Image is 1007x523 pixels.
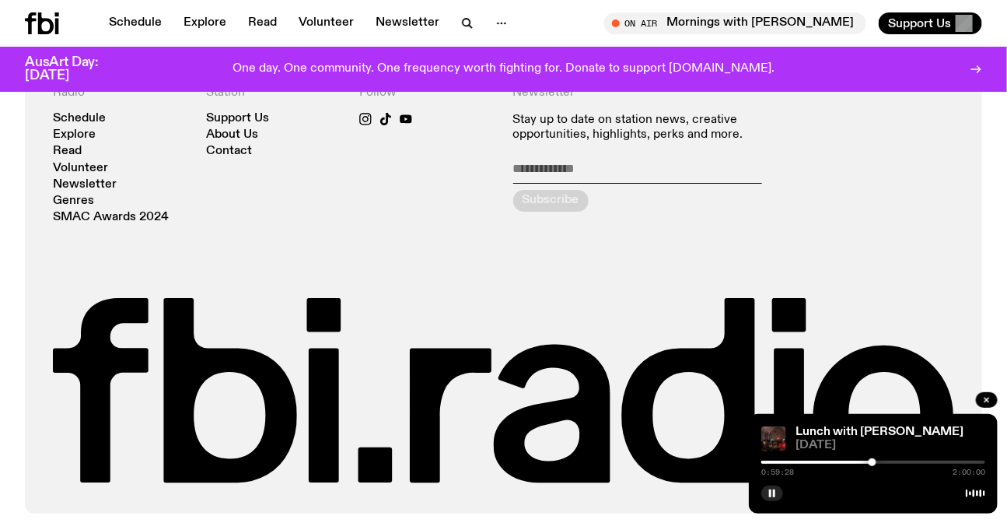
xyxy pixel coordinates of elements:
a: Read [239,12,286,34]
a: Explore [174,12,236,34]
a: Newsletter [366,12,449,34]
a: Newsletter [53,179,117,191]
a: About Us [206,129,258,141]
span: [DATE] [795,440,985,451]
a: SMAC Awards 2024 [53,212,169,223]
a: Schedule [100,12,171,34]
button: On AirMornings with [PERSON_NAME] [604,12,866,34]
h4: Radio [53,86,187,100]
a: Support Us [206,113,269,125]
a: Schedule [53,113,106,125]
h4: Station [206,86,341,100]
h3: AusArt Day: [DATE] [25,56,124,82]
span: 2:00:00 [953,469,985,476]
a: Volunteer [289,12,363,34]
a: Volunteer [53,163,108,174]
a: Genres [53,195,94,207]
a: Read [53,146,82,157]
button: Support Us [879,12,982,34]
p: One day. One community. One frequency worth fighting for. Donate to support [DOMAIN_NAME]. [233,62,774,76]
button: Subscribe [513,190,589,212]
a: Contact [206,146,252,157]
h4: Newsletter [513,86,801,100]
span: 0:59:28 [761,469,794,476]
span: Support Us [888,16,951,30]
h4: Follow [359,86,494,100]
a: Lunch with [PERSON_NAME] [795,426,963,438]
p: Stay up to date on station news, creative opportunities, highlights, perks and more. [513,113,801,142]
a: Explore [53,129,96,141]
